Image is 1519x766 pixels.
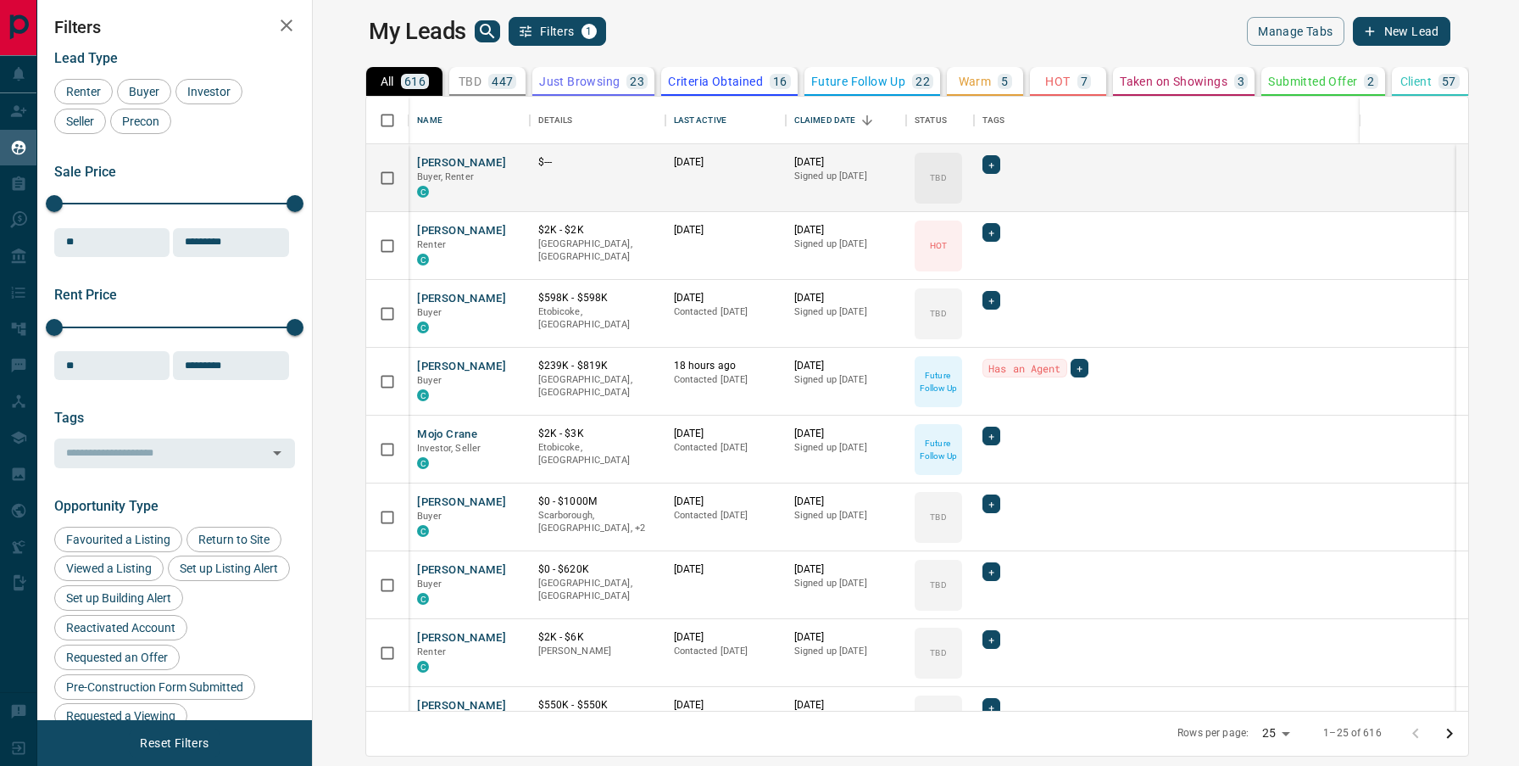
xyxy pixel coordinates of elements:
p: [DATE] [794,630,898,645]
p: TBD [930,171,946,184]
div: Name [409,97,529,144]
p: Etobicoke, [GEOGRAPHIC_DATA] [538,441,657,467]
button: [PERSON_NAME] [417,155,506,171]
div: Pre-Construction Form Submitted [54,674,255,700]
div: condos.ca [417,661,429,673]
div: + [982,291,1000,310]
span: Requested an Offer [60,651,174,664]
span: + [988,292,994,309]
p: [DATE] [674,427,777,441]
button: Go to next page [1433,717,1466,751]
p: $0 - $1000M [538,495,657,509]
p: 2 [1367,75,1374,87]
div: condos.ca [417,321,429,333]
p: Signed up [DATE] [794,441,898,455]
span: Set up Building Alert [60,591,177,605]
div: Viewed a Listing [54,556,164,581]
p: Contacted [DATE] [674,441,777,455]
p: [DATE] [794,427,898,441]
p: 1–25 of 616 [1323,726,1381,741]
p: Signed up [DATE] [794,373,898,387]
div: + [1071,359,1088,377]
p: Contacted [DATE] [674,645,777,658]
div: + [982,427,1000,445]
p: Etobicoke, [GEOGRAPHIC_DATA] [538,305,657,332]
span: Pre-Construction Form Submitted [60,680,249,694]
p: [DATE] [674,223,777,238]
div: Details [538,97,573,144]
span: Buyer, Renter [417,171,474,182]
button: Filters1 [509,17,606,46]
button: [PERSON_NAME] [417,562,506,579]
span: Renter [417,239,446,250]
span: Reactivated Account [60,621,181,635]
div: condos.ca [417,457,429,469]
span: Renter [417,646,446,657]
p: [DATE] [794,359,898,373]
span: Tags [54,410,84,426]
p: HOT [1045,75,1070,87]
div: + [982,698,1000,717]
h2: Filters [54,17,295,37]
div: + [982,223,1000,242]
p: [DATE] [674,630,777,645]
p: $239K - $819K [538,359,657,373]
p: [PERSON_NAME] [538,645,657,658]
p: Future Follow Up [916,437,960,462]
div: condos.ca [417,525,429,537]
button: [PERSON_NAME] [417,630,506,646]
p: Criteria Obtained [668,75,763,87]
p: 616 [404,75,426,87]
button: search button [475,20,500,42]
button: Open [265,441,289,465]
p: Contacted [DATE] [674,373,777,387]
div: Reactivated Account [54,615,187,640]
span: Precon [116,115,165,128]
p: [DATE] [674,562,777,577]
p: [DATE] [794,698,898,713]
p: Contacted [DATE] [674,509,777,523]
div: Claimed Date [786,97,906,144]
span: 1 [583,25,595,37]
p: 7 [1081,75,1088,87]
p: All [381,75,394,87]
p: [DATE] [794,291,898,305]
div: + [982,562,1000,581]
span: Viewed a Listing [60,562,158,575]
span: Favourited a Listing [60,533,176,546]
p: [GEOGRAPHIC_DATA], [GEOGRAPHIC_DATA] [538,577,657,603]
p: [DATE] [674,698,777,713]
div: Status [906,97,974,144]
div: + [982,155,1000,174]
p: $2K - $2K [538,223,657,238]
span: Return to Site [192,533,275,546]
p: Signed up [DATE] [794,645,898,658]
div: condos.ca [417,186,429,198]
button: [PERSON_NAME] [417,698,506,714]
p: Warm [959,75,992,87]
div: Investor [175,79,242,104]
button: [PERSON_NAME] [417,359,506,375]
div: Favourited a Listing [54,527,182,552]
p: TBD [930,307,946,320]
p: Future Follow Up [916,369,960,394]
p: Submitted Offer [1268,75,1357,87]
p: Client [1400,75,1432,87]
span: Buyer [417,579,442,590]
p: HOT [930,239,947,252]
p: 3 [1238,75,1244,87]
div: Renter [54,79,113,104]
span: Lead Type [54,50,118,66]
p: [DATE] [794,562,898,577]
div: Requested a Viewing [54,703,187,729]
span: + [988,563,994,580]
p: TBD [930,646,946,659]
span: Buyer [417,307,442,318]
div: Details [530,97,665,144]
p: Rows per page: [1177,726,1249,741]
div: Last Active [665,97,786,144]
div: Requested an Offer [54,645,180,670]
p: [DATE] [794,495,898,509]
p: Signed up [DATE] [794,577,898,590]
span: + [988,631,994,648]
